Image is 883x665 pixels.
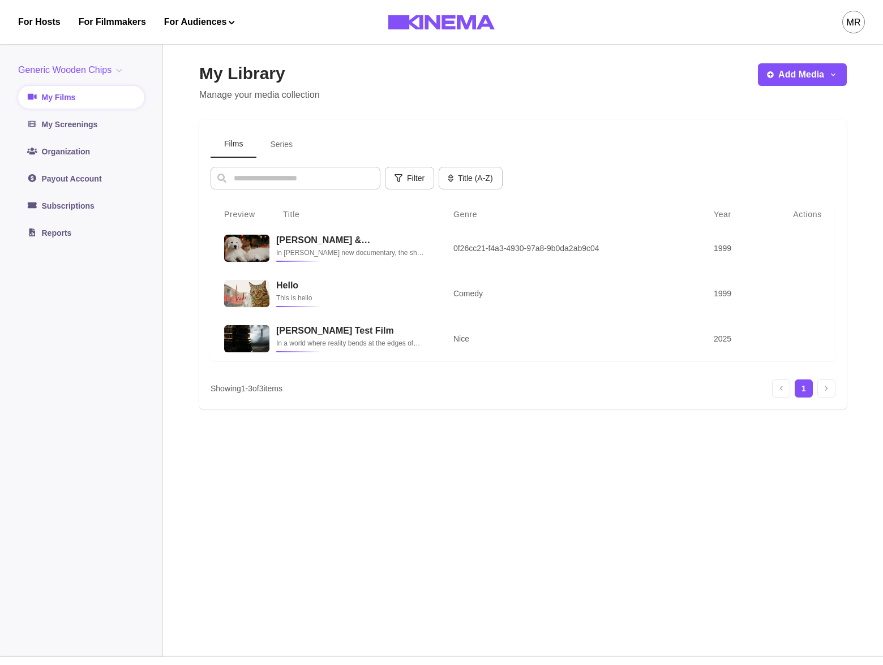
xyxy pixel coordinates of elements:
[453,243,687,254] p: 0f26cc21-f4a3-4930-97a8-9b0da2ab9c04
[714,243,754,254] p: 1999
[276,235,426,245] h3: [PERSON_NAME] & [PERSON_NAME]
[79,15,146,29] a: For Filmmakers
[276,325,426,336] h3: [PERSON_NAME] Test Film
[847,16,861,29] div: MR
[758,63,847,86] button: Add Media
[772,379,835,398] nav: pagination navigation
[199,88,320,102] p: Manage your media collection
[269,203,440,226] th: Title
[714,333,754,344] p: 2025
[18,167,144,190] a: Payout Account
[164,15,235,29] button: For Audiences
[18,113,144,136] a: My Screenings
[795,379,813,398] div: Current page, page 1
[700,203,768,226] th: Year
[453,288,687,299] p: Comedy
[18,195,144,217] a: Subscriptions
[18,140,144,163] a: Organization
[714,288,754,299] p: 1999
[18,86,144,109] a: My Films
[211,203,269,226] th: Preview
[256,131,306,158] button: Series
[211,131,256,158] button: Films
[440,203,700,226] th: Genre
[772,379,790,398] div: Previous page
[276,292,426,304] p: This is hello
[18,15,61,29] a: For Hosts
[768,203,835,226] th: Actions
[453,333,687,344] p: Nice
[18,222,144,244] a: Reports
[224,325,269,352] img: Rish Test Film
[385,167,434,189] button: Filter
[276,280,426,291] h3: Hello
[224,280,269,307] img: Hello
[276,247,426,258] p: In [PERSON_NAME] new documentary, the shop owners and best friends reminisce about how [US_STATE]...
[224,235,269,262] img: Allan & Suzi
[199,63,320,84] h2: My Library
[211,383,282,395] p: Showing 1 - 3 of 3 items
[439,167,502,189] button: Title (A-Z)
[817,379,835,398] div: Next page
[18,63,127,77] button: Generic Wooden Chips
[276,338,426,349] p: In a world where reality bends at the edges of consciousness, "[PERSON_NAME] Test Film" follows t...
